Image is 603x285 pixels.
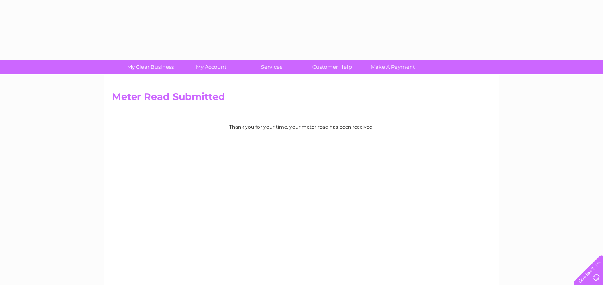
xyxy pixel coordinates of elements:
[118,60,183,74] a: My Clear Business
[178,60,244,74] a: My Account
[239,60,304,74] a: Services
[299,60,365,74] a: Customer Help
[116,123,487,131] p: Thank you for your time, your meter read has been received.
[112,91,491,106] h2: Meter Read Submitted
[360,60,426,74] a: Make A Payment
